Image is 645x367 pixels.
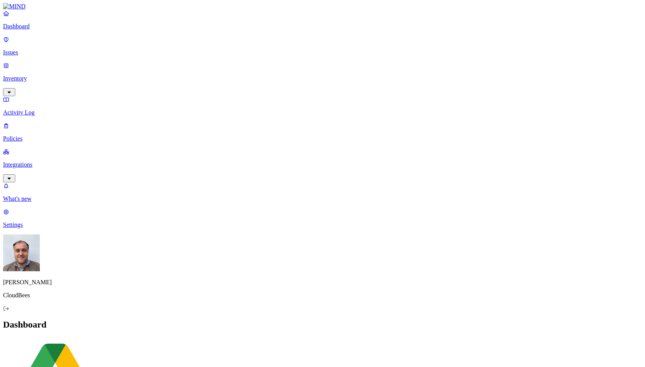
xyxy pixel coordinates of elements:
h2: Dashboard [3,319,642,330]
p: Activity Log [3,109,642,116]
p: [PERSON_NAME] [3,279,642,286]
a: Integrations [3,148,642,181]
a: Policies [3,122,642,142]
p: What's new [3,195,642,202]
a: Inventory [3,62,642,95]
p: Dashboard [3,23,642,30]
p: Integrations [3,161,642,168]
a: Activity Log [3,96,642,116]
a: Dashboard [3,10,642,30]
p: Policies [3,135,642,142]
a: Settings [3,208,642,228]
p: Inventory [3,75,642,82]
a: What's new [3,182,642,202]
img: Filip Vlasic [3,234,40,271]
p: CloudBees [3,292,642,299]
p: Issues [3,49,642,56]
img: MIND [3,3,26,10]
a: MIND [3,3,642,10]
p: Settings [3,221,642,228]
a: Issues [3,36,642,56]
